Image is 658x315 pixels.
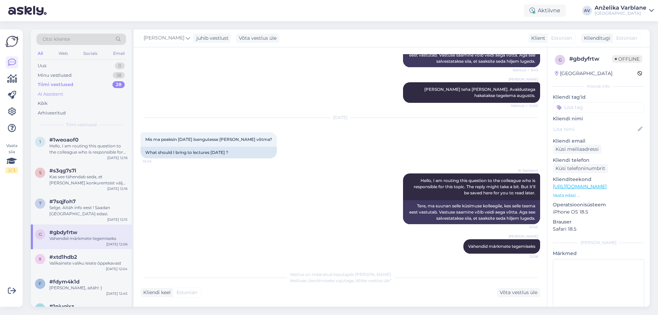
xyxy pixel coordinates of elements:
[38,91,63,98] div: AI Assistent
[509,234,538,239] span: [PERSON_NAME]
[553,240,644,246] div: [PERSON_NAME]
[582,6,592,15] div: AV
[595,11,646,16] div: [GEOGRAPHIC_DATA]
[581,35,610,42] div: Klienditugi
[39,201,41,206] span: 7
[106,242,127,247] div: [DATE] 12:06
[553,83,644,89] div: Kliendi info
[5,35,19,48] img: Askly Logo
[553,157,644,164] p: Kliendi telefon
[424,87,536,98] span: [PERSON_NAME] teha [PERSON_NAME]. Avaldustega hakatakse tegelema augustis.
[39,281,41,286] span: f
[82,49,99,58] div: Socials
[553,102,644,112] input: Lisa tag
[553,125,636,133] input: Lisa nimi
[38,100,48,107] div: Kõik
[106,266,127,271] div: [DATE] 12:04
[555,70,612,77] div: [GEOGRAPHIC_DATA]
[553,137,644,145] p: Kliendi email
[403,43,540,67] div: Tere, ma suunan selle küsimuse kolleegile, kes selle teema eest vastutab. Vastuse saamine võib ve...
[236,34,279,43] div: Võta vestlus üle
[39,256,41,262] span: x
[509,77,538,82] span: [PERSON_NAME]
[39,232,42,237] span: g
[107,155,127,160] div: [DATE] 12:16
[49,137,78,143] span: #1weoaof0
[553,176,644,183] p: Klienditeekond
[553,218,644,226] p: Brauser
[49,254,77,260] span: #xtd1hdb2
[38,81,73,88] div: Tiimi vestlused
[569,55,612,63] div: # gbdyfrtw
[57,49,69,58] div: Web
[553,115,644,122] p: Kliendi nimi
[612,55,642,63] span: Offline
[49,143,127,155] div: Hello, I am routing this question to the colleague who is responsible for this topic. The reply m...
[107,186,127,191] div: [DATE] 12:16
[106,291,127,296] div: [DATE] 12:45
[38,72,72,79] div: Minu vestlused
[553,250,644,257] p: Märkmed
[49,174,127,186] div: Kas see tähendab seda, et [PERSON_NAME] konkurentsist väljas või ei ole otsust ära tehtud?
[468,244,535,249] span: Vahendid märkmete tegemiseks
[144,34,184,42] span: [PERSON_NAME]
[49,168,76,174] span: #s3qg7s7l
[553,183,607,190] a: [URL][DOMAIN_NAME]
[176,289,197,296] span: Estonian
[112,81,125,88] div: 28
[290,272,391,277] span: Vestlus on määratud kasutajale [PERSON_NAME]
[141,147,277,158] div: What should I bring to lectures [DATE] ?
[49,229,77,235] span: #gbdyfrtw
[49,205,127,217] div: Selge. Aitäh info eest ! Saadan [GEOGRAPHIC_DATA] edasi.
[39,139,41,144] span: 1
[553,226,644,233] p: Safari 18.5
[524,4,566,17] div: Aktiivne
[49,285,127,291] div: [PERSON_NAME], aitäh! :)
[559,57,562,62] span: g
[141,289,171,296] div: Kliendi keel
[5,167,18,173] div: 2 / 3
[113,72,125,79] div: 38
[66,122,97,128] span: Tiimi vestlused
[553,94,644,101] p: Kliendi tag'id
[5,143,18,173] div: Vaata siia
[553,164,608,173] div: Küsi telefoninumbrit
[36,49,44,58] div: All
[49,303,74,310] span: #1njugjxz
[38,62,46,69] div: Uus
[38,110,66,117] div: Arhiveeritud
[553,201,644,208] p: Operatsioonisüsteem
[49,198,76,205] span: #7sqjfoh7
[112,49,126,58] div: Email
[512,254,538,259] span: 12:06
[39,306,41,311] span: 1
[115,62,125,69] div: 0
[49,279,80,285] span: #fdym4k1d
[49,260,127,266] div: Valikainete valiku leiate õppekavast
[49,235,127,242] div: Vahendid märkmete tegemiseks
[616,35,637,42] span: Estonian
[107,217,127,222] div: [DATE] 12:15
[512,68,538,73] span: Nähtud ✓ 9:43
[512,225,538,230] span: 10:45
[511,103,538,108] span: Nähtud ✓ 12:00
[141,114,540,121] div: [DATE]
[553,208,644,216] p: iPhone OS 18.5
[595,5,646,11] div: Anželika Varblane
[194,35,229,42] div: juhib vestlust
[143,159,168,164] span: 10:45
[528,35,545,42] div: Klient
[42,36,70,43] span: Otsi kliente
[497,288,540,297] div: Võta vestlus üle
[553,145,601,154] div: Küsi meiliaadressi
[39,170,41,175] span: s
[512,168,538,173] span: AI Assistent
[553,192,644,198] p: Vaata edasi ...
[595,5,654,16] a: Anželika Varblane[GEOGRAPHIC_DATA]
[403,200,540,224] div: Tere, ma suunan selle küsimuse kolleegile, kes selle teema eest vastutab. Vastuse saamine võib ve...
[290,278,391,283] span: Vestluse ülevõtmiseks vajutage
[354,278,391,283] i: „Võtke vestlus üle”
[145,137,272,142] span: Mis ma peaksin [DATE] loengutesse [PERSON_NAME] võtma?
[551,35,572,42] span: Estonian
[414,178,536,195] span: Hello, I am routing this question to the colleague who is responsible for this topic. The reply m...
